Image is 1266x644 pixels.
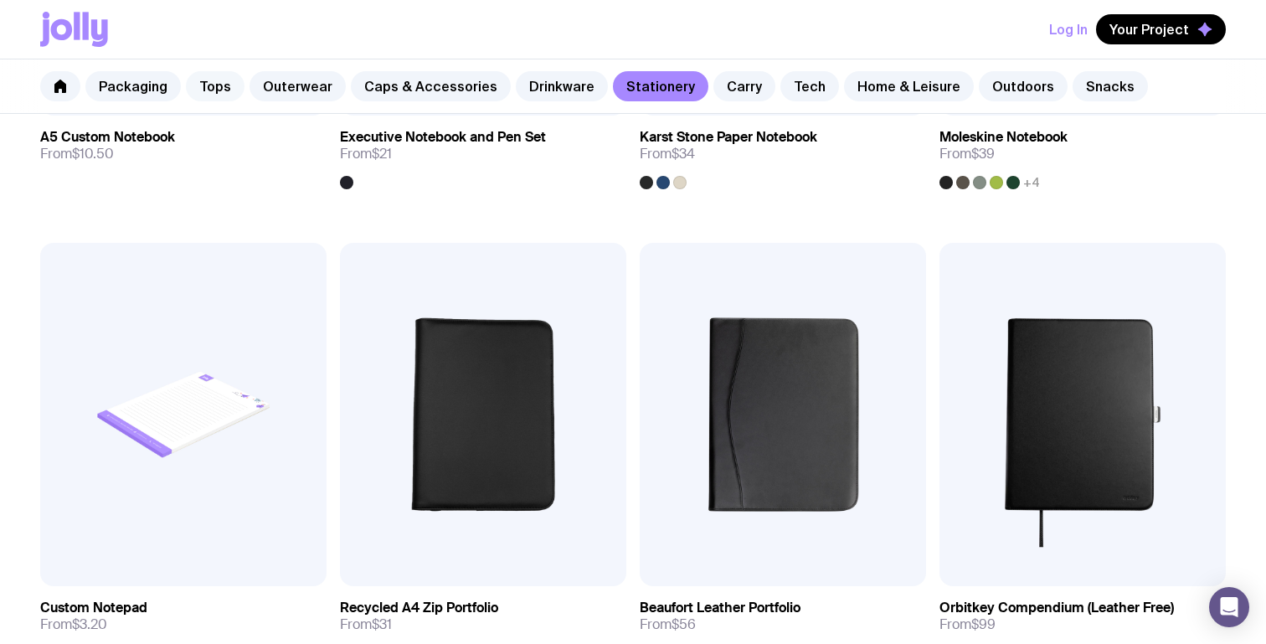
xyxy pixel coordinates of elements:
[672,145,695,162] span: $34
[85,71,181,101] a: Packaging
[1096,14,1226,44] button: Your Project
[372,145,392,162] span: $21
[640,129,817,146] h3: Karst Stone Paper Notebook
[713,71,775,101] a: Carry
[340,116,626,189] a: Executive Notebook and Pen SetFrom$21
[640,600,800,616] h3: Beaufort Leather Portfolio
[40,116,327,176] a: A5 Custom NotebookFrom$10.50
[186,71,244,101] a: Tops
[40,600,147,616] h3: Custom Notepad
[40,129,175,146] h3: A5 Custom Notebook
[971,145,995,162] span: $39
[340,129,546,146] h3: Executive Notebook and Pen Set
[1073,71,1148,101] a: Snacks
[1209,587,1249,627] div: Open Intercom Messenger
[1049,14,1088,44] button: Log In
[979,71,1068,101] a: Outdoors
[672,616,696,633] span: $56
[780,71,839,101] a: Tech
[939,146,995,162] span: From
[939,616,996,633] span: From
[613,71,708,101] a: Stationery
[351,71,511,101] a: Caps & Accessories
[939,600,1174,616] h3: Orbitkey Compendium (Leather Free)
[340,616,392,633] span: From
[640,616,696,633] span: From
[250,71,346,101] a: Outerwear
[40,146,114,162] span: From
[40,616,107,633] span: From
[340,146,392,162] span: From
[72,616,107,633] span: $3.20
[72,145,114,162] span: $10.50
[1023,176,1040,189] span: +4
[640,146,695,162] span: From
[340,600,498,616] h3: Recycled A4 Zip Portfolio
[372,616,392,633] span: $31
[1109,21,1189,38] span: Your Project
[516,71,608,101] a: Drinkware
[939,116,1226,189] a: Moleskine NotebookFrom$39+4
[971,616,996,633] span: $99
[939,129,1068,146] h3: Moleskine Notebook
[844,71,974,101] a: Home & Leisure
[640,116,926,189] a: Karst Stone Paper NotebookFrom$34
